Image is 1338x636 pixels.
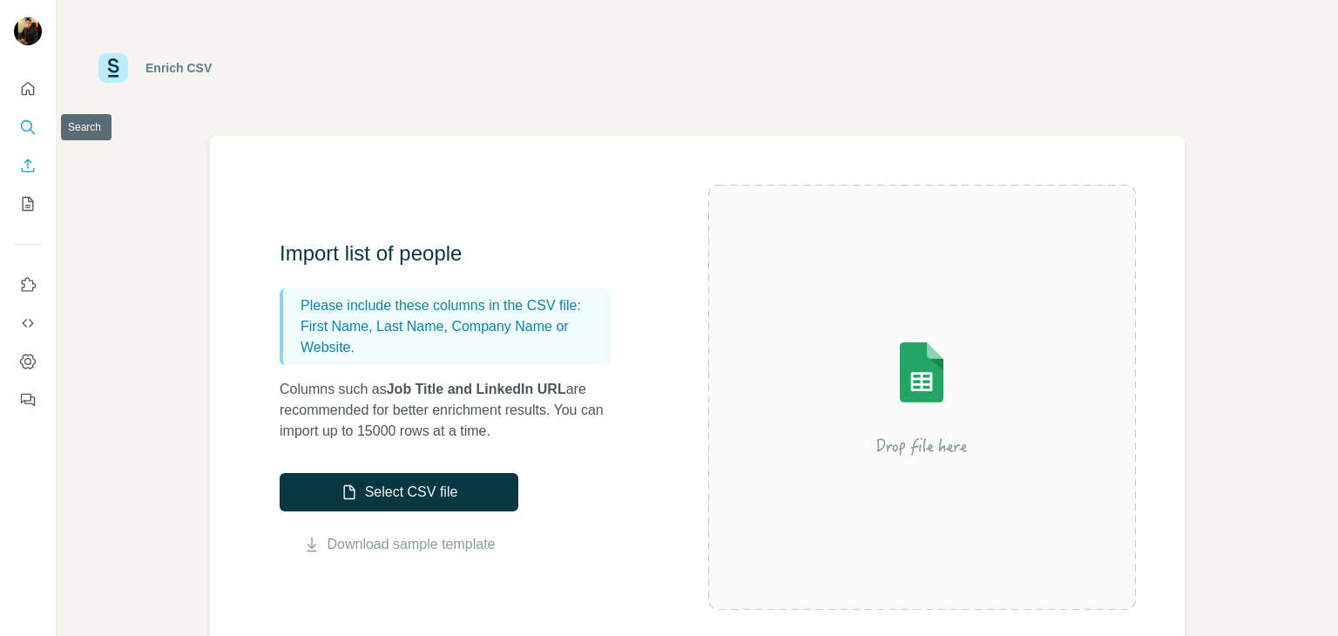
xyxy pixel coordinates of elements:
[280,240,628,267] h3: Import list of people
[14,346,42,377] button: Dashboard
[387,382,566,396] span: Job Title and LinkedIn URL
[14,269,42,301] button: Use Surfe on LinkedIn
[301,316,604,358] p: First Name, Last Name, Company Name or Website.
[98,53,128,83] img: Surfe Logo
[328,534,496,555] a: Download sample template
[14,73,42,105] button: Quick start
[14,17,42,45] img: Avatar
[280,534,518,555] button: Download sample template
[14,308,42,339] button: Use Surfe API
[14,112,42,143] button: Search
[280,473,518,511] button: Select CSV file
[14,188,42,220] button: My lists
[145,59,212,77] div: Enrich CSV
[280,379,628,442] p: Columns such as are recommended for better enrichment results. You can import up to 15000 rows at...
[14,384,42,416] button: Feedback
[765,293,1078,502] img: Surfe Illustration - Drop file here or select below
[301,295,604,316] p: Please include these columns in the CSV file:
[14,150,42,181] button: Enrich CSV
